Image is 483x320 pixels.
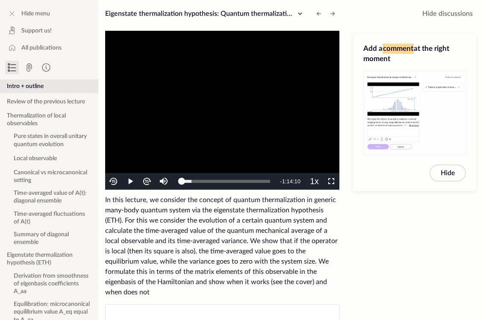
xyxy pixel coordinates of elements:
span: comment [383,44,414,54]
button: Play [122,173,138,190]
span: Support us! [21,26,52,35]
span: Eigenstate thermalization hypothesis: Quantum thermalization of local observables [105,10,356,17]
button: Fullscreen [323,173,339,190]
span: All publications [21,44,62,52]
button: Playback Rate [306,173,323,190]
img: forth [142,176,152,186]
span: Hide discussions [422,9,473,19]
button: Hide [430,164,466,182]
div: Video Player [105,31,339,190]
div: Progress Bar [182,180,270,183]
span: In this lecture, we consider the concept of quantum thermalization in generic many-body quantum s... [105,197,338,296]
button: Mute [155,173,172,190]
button: Eigenstate thermalization hypothesis: Quantum thermalization of local observables [102,7,309,21]
span: 1:14:10 [282,178,300,185]
img: back [109,176,118,186]
span: Hide menu [21,9,50,18]
span: - [280,178,282,185]
h3: Add a at the right moment [363,44,466,64]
